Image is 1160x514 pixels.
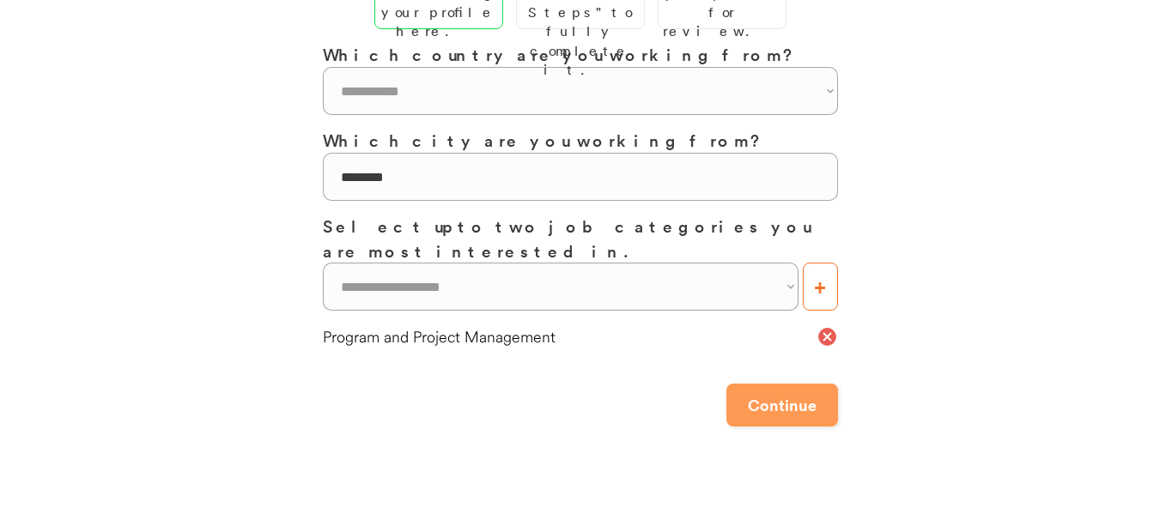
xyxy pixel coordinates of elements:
[323,214,838,263] h3: Select up to two job categories you are most interested in.
[817,326,838,348] button: cancel
[803,263,838,311] button: +
[323,326,817,348] div: Program and Project Management
[323,42,838,67] h3: Which country are you working from?
[323,128,838,153] h3: Which city are you working from?
[726,384,838,426] button: Continue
